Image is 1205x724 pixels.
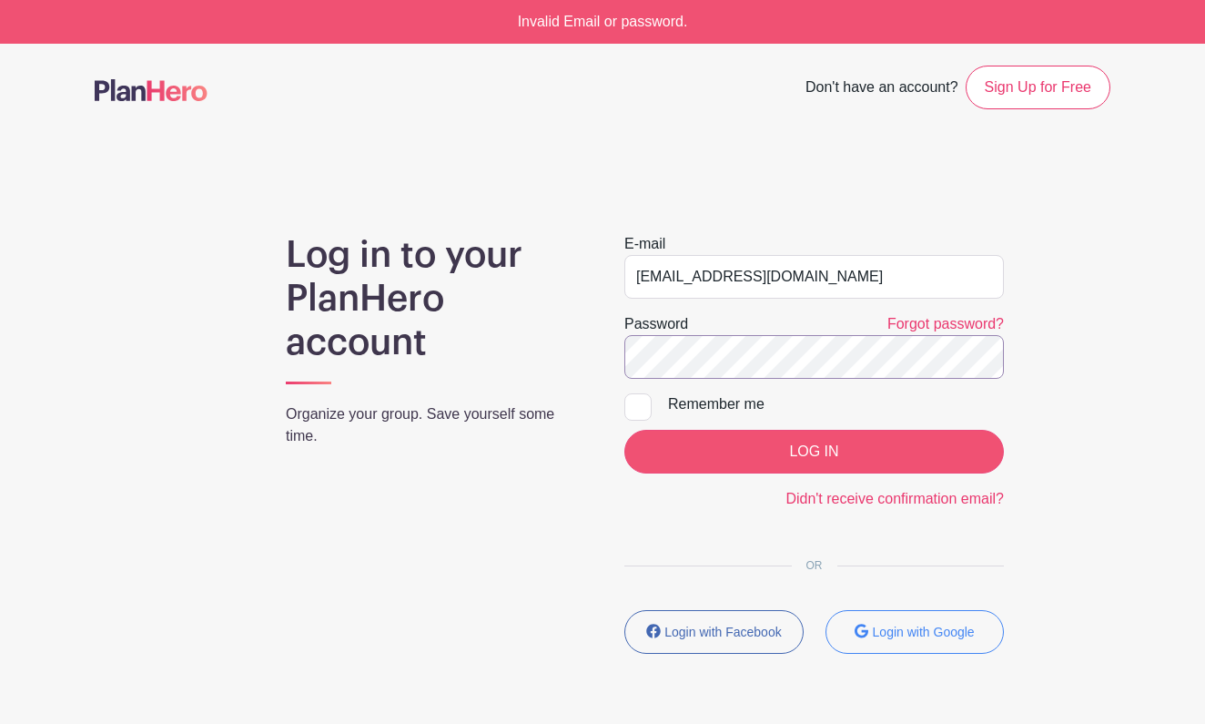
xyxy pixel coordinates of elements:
input: LOG IN [624,430,1004,474]
img: logo-507f7623f17ff9eddc593b1ce0a138ce2505c220e1c5a4e2b4648c50719b7d32.svg [95,79,208,101]
label: Password [624,313,688,335]
h1: Log in to your PlanHero account [286,233,581,364]
small: Login with Google [873,625,975,639]
label: E-mail [624,233,665,255]
a: Didn't receive confirmation email? [785,491,1004,506]
p: Organize your group. Save yourself some time. [286,403,581,447]
a: Forgot password? [887,316,1004,331]
div: Remember me [668,393,1004,415]
span: OR [792,559,837,572]
button: Login with Google [825,610,1005,654]
small: Login with Facebook [664,625,781,639]
input: e.g. julie@eventco.com [624,255,1004,299]
button: Login with Facebook [624,610,804,654]
span: Don't have an account? [805,69,958,109]
a: Sign Up for Free [966,66,1110,109]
